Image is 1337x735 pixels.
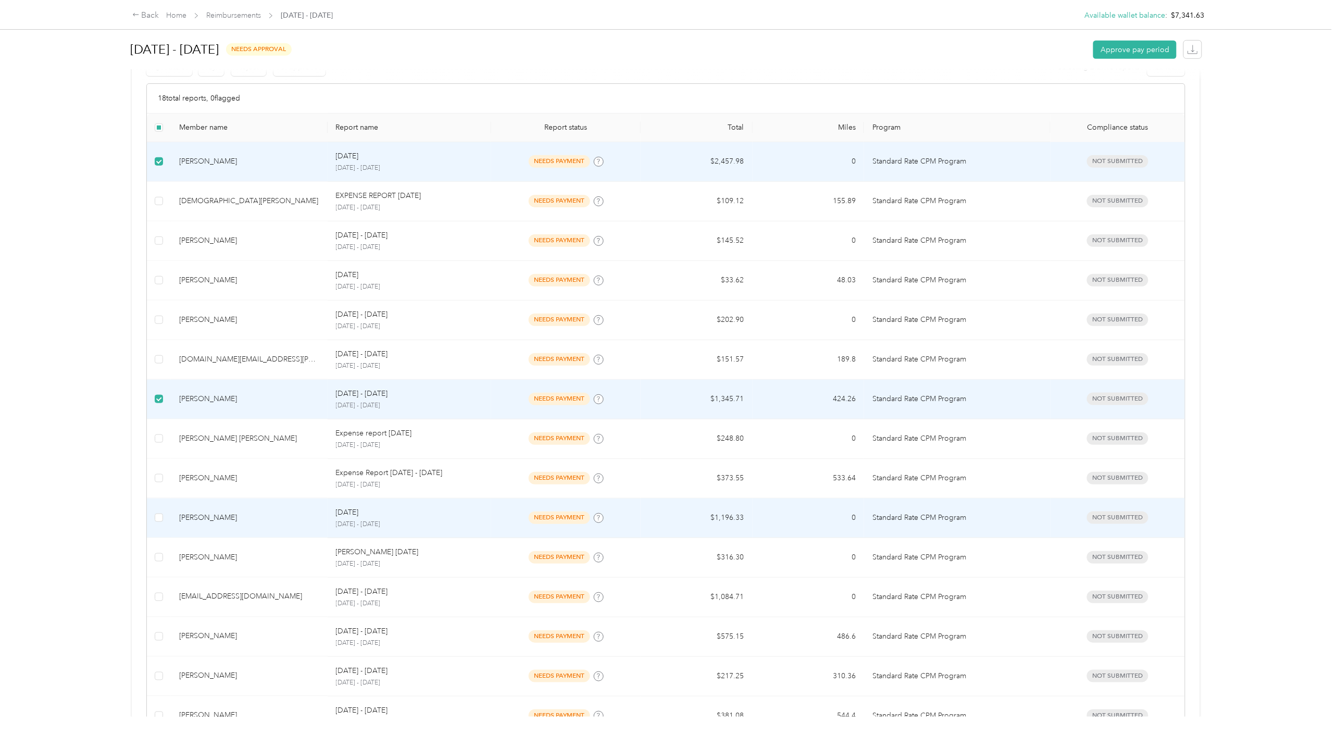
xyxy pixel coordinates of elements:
[130,37,219,62] h1: [DATE] - [DATE]
[529,670,590,682] span: needs payment
[336,507,359,518] p: [DATE]
[281,10,333,21] span: [DATE] - [DATE]
[641,459,753,499] td: $373.55
[641,301,753,340] td: $202.90
[336,190,421,202] p: EXPENSE REPORT [DATE]
[753,419,865,459] td: 0
[179,552,319,563] div: [PERSON_NAME]
[1087,709,1148,721] span: Not submitted
[864,114,1051,142] th: Program
[1085,10,1166,21] button: Available wallet balance
[336,599,483,608] p: [DATE] - [DATE]
[336,230,388,241] p: [DATE] - [DATE]
[753,142,865,182] td: 0
[1093,41,1177,59] button: Approve pay period
[864,182,1051,221] td: Standard Rate CPM Program
[179,275,319,286] div: [PERSON_NAME]
[641,419,753,459] td: $248.80
[179,512,319,524] div: [PERSON_NAME]
[761,123,856,132] div: Miles
[872,631,1042,642] p: Standard Rate CPM Program
[1087,551,1148,563] span: Not submitted
[1087,195,1148,207] span: Not submitted
[336,309,388,320] p: [DATE] - [DATE]
[529,393,590,405] span: needs payment
[179,354,319,365] div: [DOMAIN_NAME][EMAIL_ADDRESS][PERSON_NAME][DOMAIN_NAME]
[1087,314,1148,326] span: Not submitted
[641,340,753,380] td: $151.57
[336,322,483,331] p: [DATE] - [DATE]
[641,499,753,538] td: $1,196.33
[336,678,483,688] p: [DATE] - [DATE]
[1087,630,1148,642] span: Not submitted
[753,578,865,617] td: 0
[179,314,319,326] div: [PERSON_NAME]
[641,142,753,182] td: $2,457.98
[336,401,483,410] p: [DATE] - [DATE]
[1087,353,1148,365] span: Not submitted
[336,428,412,439] p: Expense report [DATE]
[641,538,753,578] td: $316.30
[529,709,590,721] span: needs payment
[641,261,753,301] td: $33.62
[336,559,483,569] p: [DATE] - [DATE]
[641,657,753,696] td: $217.25
[1087,591,1148,603] span: Not submitted
[1087,432,1148,444] span: Not submitted
[336,348,388,360] p: [DATE] - [DATE]
[872,156,1042,167] p: Standard Rate CPM Program
[1087,155,1148,167] span: Not submitted
[179,670,319,682] div: [PERSON_NAME]
[1087,670,1148,682] span: Not submitted
[864,380,1051,419] td: Standard Rate CPM Program
[529,591,590,603] span: needs payment
[336,639,483,648] p: [DATE] - [DATE]
[336,705,388,716] p: [DATE] - [DATE]
[132,9,159,22] div: Back
[336,520,483,529] p: [DATE] - [DATE]
[872,512,1042,524] p: Standard Rate CPM Program
[336,665,388,677] p: [DATE] - [DATE]
[171,114,328,142] th: Member name
[641,617,753,657] td: $575.15
[179,710,319,721] div: [PERSON_NAME]
[864,419,1051,459] td: Standard Rate CPM Program
[336,203,483,213] p: [DATE] - [DATE]
[529,353,590,365] span: needs payment
[336,388,388,400] p: [DATE] - [DATE]
[864,538,1051,578] td: Standard Rate CPM Program
[226,43,292,55] span: needs approval
[336,164,483,173] p: [DATE] - [DATE]
[336,362,483,371] p: [DATE] - [DATE]
[529,314,590,326] span: needs payment
[872,354,1042,365] p: Standard Rate CPM Program
[864,221,1051,261] td: Standard Rate CPM Program
[529,195,590,207] span: needs payment
[529,234,590,246] span: needs payment
[864,499,1051,538] td: Standard Rate CPM Program
[166,11,186,20] a: Home
[753,499,865,538] td: 0
[872,670,1042,682] p: Standard Rate CPM Program
[872,472,1042,484] p: Standard Rate CPM Program
[336,243,483,252] p: [DATE] - [DATE]
[336,269,359,281] p: [DATE]
[1171,10,1205,21] span: $7,341.63
[179,195,319,207] div: [DEMOGRAPHIC_DATA][PERSON_NAME]
[1059,123,1177,132] span: Compliance status
[336,480,483,490] p: [DATE] - [DATE]
[864,578,1051,617] td: Standard Rate CPM Program
[336,151,359,162] p: [DATE]
[872,393,1042,405] p: Standard Rate CPM Program
[864,617,1051,657] td: Standard Rate CPM Program
[179,156,319,167] div: [PERSON_NAME]
[864,340,1051,380] td: Standard Rate CPM Program
[872,275,1042,286] p: Standard Rate CPM Program
[1279,677,1337,735] iframe: Everlance-gr Chat Button Frame
[499,123,632,132] span: Report status
[529,472,590,484] span: needs payment
[179,393,319,405] div: [PERSON_NAME]
[641,578,753,617] td: $1,084.71
[147,84,1185,114] div: 18 total reports, 0 flagged
[864,261,1051,301] td: Standard Rate CPM Program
